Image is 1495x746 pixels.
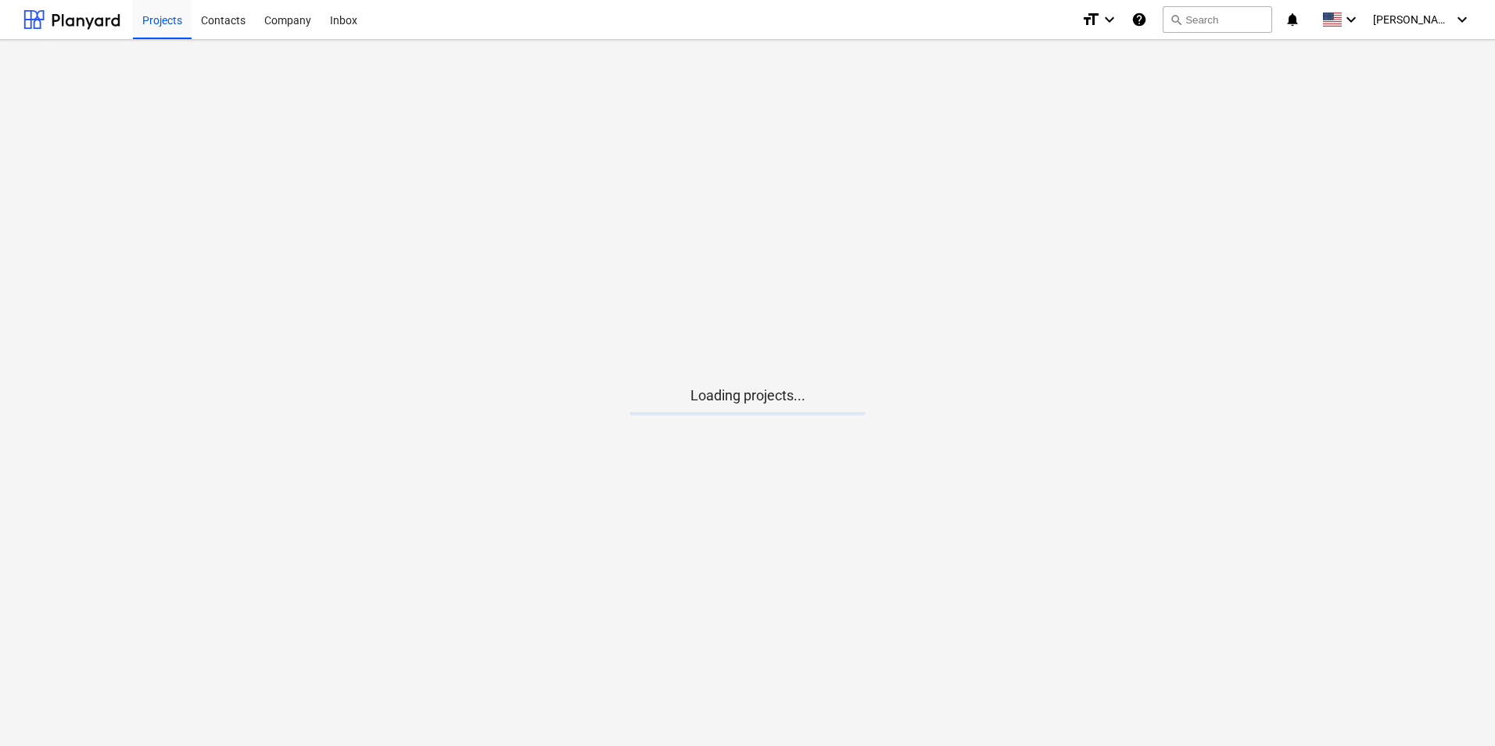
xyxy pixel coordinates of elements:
[1163,6,1272,33] button: Search
[1285,10,1300,29] i: notifications
[1453,10,1472,29] i: keyboard_arrow_down
[1100,10,1119,29] i: keyboard_arrow_down
[1373,13,1451,26] span: [PERSON_NAME]
[1342,10,1361,29] i: keyboard_arrow_down
[630,386,865,405] p: Loading projects...
[1081,10,1100,29] i: format_size
[1131,10,1147,29] i: Knowledge base
[1170,13,1182,26] span: search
